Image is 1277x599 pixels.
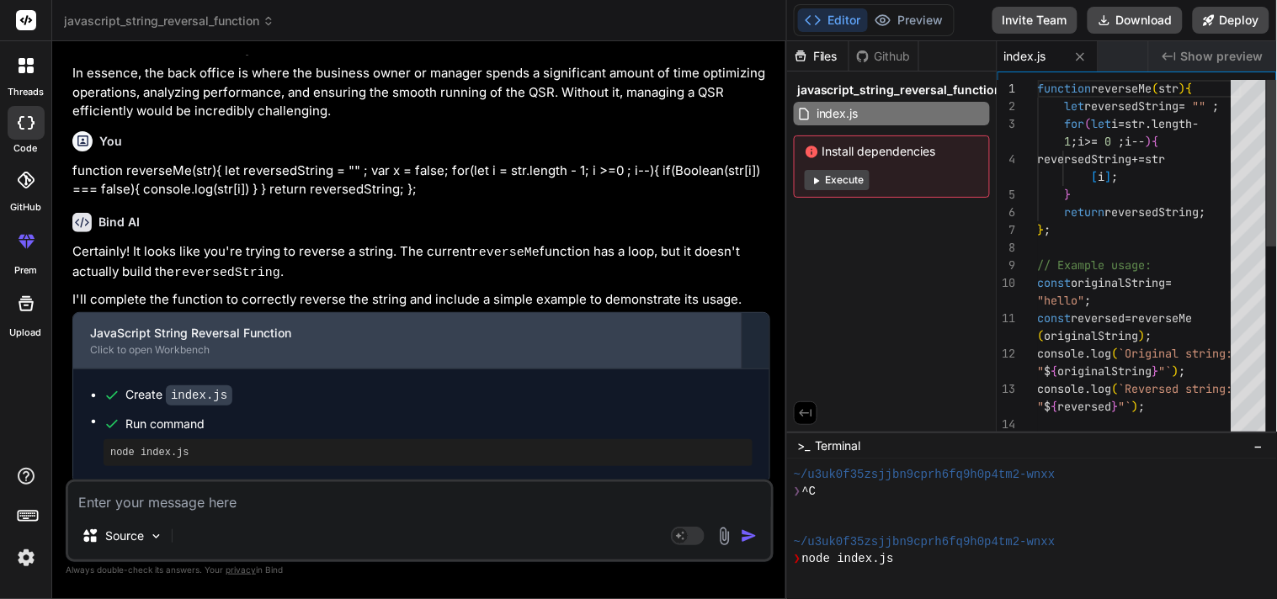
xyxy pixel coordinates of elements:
[1038,346,1085,361] span: console
[125,386,232,404] div: Create
[125,416,753,432] span: Run command
[787,48,849,65] div: Files
[1119,381,1233,396] span: `Reversed string:
[1132,399,1139,414] span: )
[1119,116,1125,131] span: =
[1038,381,1085,396] span: console
[1213,98,1220,114] span: ;
[802,550,894,567] span: node index.js
[1152,116,1193,131] span: length
[1038,310,1072,326] span: const
[1179,81,1186,96] span: )
[1038,275,1072,290] span: const
[998,221,1016,239] div: 7
[1112,346,1119,361] span: (
[1085,98,1179,114] span: reversedString
[1112,169,1119,184] span: ;
[1038,257,1152,273] span: // Example usage:
[1065,204,1105,220] span: return
[1085,293,1092,308] span: ;
[1112,399,1119,414] span: }
[1152,134,1159,149] span: {
[1099,169,1105,184] span: i
[802,483,817,500] span: ^C
[1159,81,1179,96] span: str
[8,85,44,99] label: threads
[1045,222,1051,237] span: ;
[471,246,540,260] code: reverseMe
[1200,204,1206,220] span: ;
[1092,81,1152,96] span: reverseMe
[1004,48,1046,65] span: index.js
[1092,169,1099,184] span: [
[1193,116,1200,131] span: -
[1139,399,1146,414] span: ;
[1092,346,1112,361] span: log
[715,527,734,546] img: attachment
[1125,134,1132,149] span: i
[1088,7,1183,34] button: Download
[1152,363,1159,379] span: }
[998,98,1016,115] div: 2
[794,533,1056,550] span: ~/u3uk0f35zsjjbn9cprh6fq9h0p4tm2-wnxx
[998,257,1016,274] div: 9
[1139,328,1146,343] span: )
[1078,134,1085,149] span: i
[1085,134,1099,149] span: >=
[1045,399,1051,414] span: $
[1159,363,1173,379] span: "`
[998,345,1016,363] div: 12
[1146,328,1152,343] span: ;
[110,446,746,459] pre: node index.js
[1038,399,1045,414] span: "
[798,8,868,32] button: Editor
[1038,363,1045,379] span: "
[1065,134,1072,149] span: 1
[1146,116,1152,131] span: .
[1173,363,1179,379] span: )
[1193,98,1206,114] span: ""
[226,565,256,575] span: privacy
[1119,134,1125,149] span: ;
[72,162,770,199] p: function reverseMe(str){ let reversedString = "" ; var x = false; for(let i = str.length - 1; i >...
[797,82,1003,98] span: javascript_string_reversal_function
[1045,363,1051,379] span: $
[741,527,758,544] img: icon
[1092,116,1112,131] span: let
[90,343,725,357] div: Click to open Workbench
[1105,134,1112,149] span: 0
[998,239,1016,257] div: 8
[14,141,38,156] label: code
[1132,310,1193,326] span: reverseMe
[1132,151,1146,167] span: +=
[1085,346,1092,361] span: .
[1132,134,1146,149] span: --
[998,310,1016,327] div: 11
[1152,81,1159,96] span: (
[998,151,1016,168] div: 4
[998,380,1016,398] div: 13
[174,266,280,280] code: reversedString
[794,550,802,567] span: ❯
[1051,399,1058,414] span: {
[815,437,861,454] span: Terminal
[73,313,742,368] button: JavaScript String Reversal FunctionClick to open Workbench
[1065,98,1085,114] span: let
[1254,437,1264,454] span: −
[1085,381,1092,396] span: .
[998,80,1016,98] div: 1
[1166,275,1173,290] span: =
[1051,363,1058,379] span: {
[998,115,1016,133] div: 3
[1119,346,1233,361] span: `Original string:
[99,133,122,150] h6: You
[72,64,770,121] p: In essence, the back office is where the business owner or manager spends a significant amount of...
[72,290,770,310] p: I'll complete the function to correctly reverse the string and include a simple example to demons...
[815,103,860,124] span: index.js
[1146,151,1166,167] span: str
[1065,187,1072,202] span: }
[1119,399,1132,414] span: "`
[1105,204,1200,220] span: reversedString
[998,416,1016,433] div: 14
[1112,381,1119,396] span: (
